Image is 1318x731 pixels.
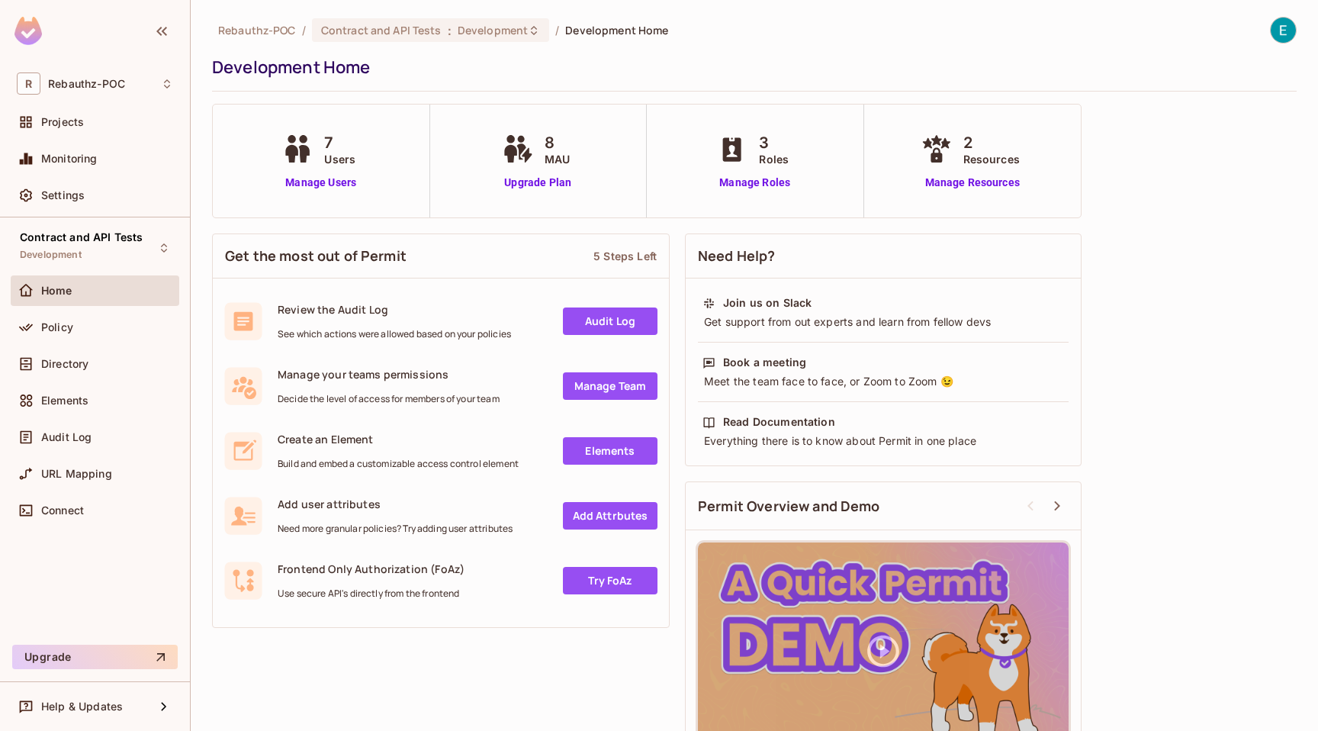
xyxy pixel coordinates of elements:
[723,295,812,311] div: Join us on Slack
[702,314,1064,330] div: Get support from out experts and learn from fellow devs
[278,523,513,535] span: Need more granular policies? Try adding user attributes
[321,23,442,37] span: Contract and API Tests
[41,358,88,370] span: Directory
[41,394,88,407] span: Elements
[41,468,112,480] span: URL Mapping
[555,23,559,37] li: /
[918,175,1027,191] a: Manage Resources
[713,175,796,191] a: Manage Roles
[41,321,73,333] span: Policy
[963,131,1020,154] span: 2
[302,23,306,37] li: /
[12,645,178,669] button: Upgrade
[14,17,42,45] img: SReyMgAAAABJRU5ErkJggg==
[963,151,1020,167] span: Resources
[324,151,355,167] span: Users
[278,588,465,600] span: Use secure API's directly from the frontend
[447,24,452,37] span: :
[723,414,835,430] div: Read Documentation
[218,23,296,37] span: the active workspace
[563,567,657,594] a: Try FoAz
[20,231,143,243] span: Contract and API Tests
[41,153,98,165] span: Monitoring
[41,116,84,128] span: Projects
[17,72,40,95] span: R
[702,433,1064,449] div: Everything there is to know about Permit in one place
[545,131,570,154] span: 8
[41,504,84,517] span: Connect
[723,355,806,370] div: Book a meeting
[278,367,500,382] span: Manage your teams permissions
[41,700,123,713] span: Help & Updates
[278,562,465,576] span: Frontend Only Authorization (FoAz)
[563,437,657,465] a: Elements
[698,497,880,516] span: Permit Overview and Demo
[593,249,657,263] div: 5 Steps Left
[563,372,657,400] a: Manage Team
[759,151,789,167] span: Roles
[458,23,528,37] span: Development
[759,131,789,154] span: 3
[278,393,500,405] span: Decide the level of access for members of your team
[563,502,657,530] a: Add Attrbutes
[702,374,1064,389] div: Meet the team face to face, or Zoom to Zoom 😉
[278,458,519,470] span: Build and embed a customizable access control element
[563,308,657,335] a: Audit Log
[499,175,577,191] a: Upgrade Plan
[278,432,519,446] span: Create an Element
[545,151,570,167] span: MAU
[698,246,776,266] span: Need Help?
[278,497,513,511] span: Add user attributes
[41,189,85,201] span: Settings
[278,328,511,340] span: See which actions were allowed based on your policies
[278,302,511,317] span: Review the Audit Log
[212,56,1289,79] div: Development Home
[41,431,92,443] span: Audit Log
[41,285,72,297] span: Home
[324,131,355,154] span: 7
[565,23,668,37] span: Development Home
[1271,18,1296,43] img: Erik Mesropyan
[278,175,363,191] a: Manage Users
[48,78,125,90] span: Workspace: Rebauthz-POC
[225,246,407,266] span: Get the most out of Permit
[20,249,82,261] span: Development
